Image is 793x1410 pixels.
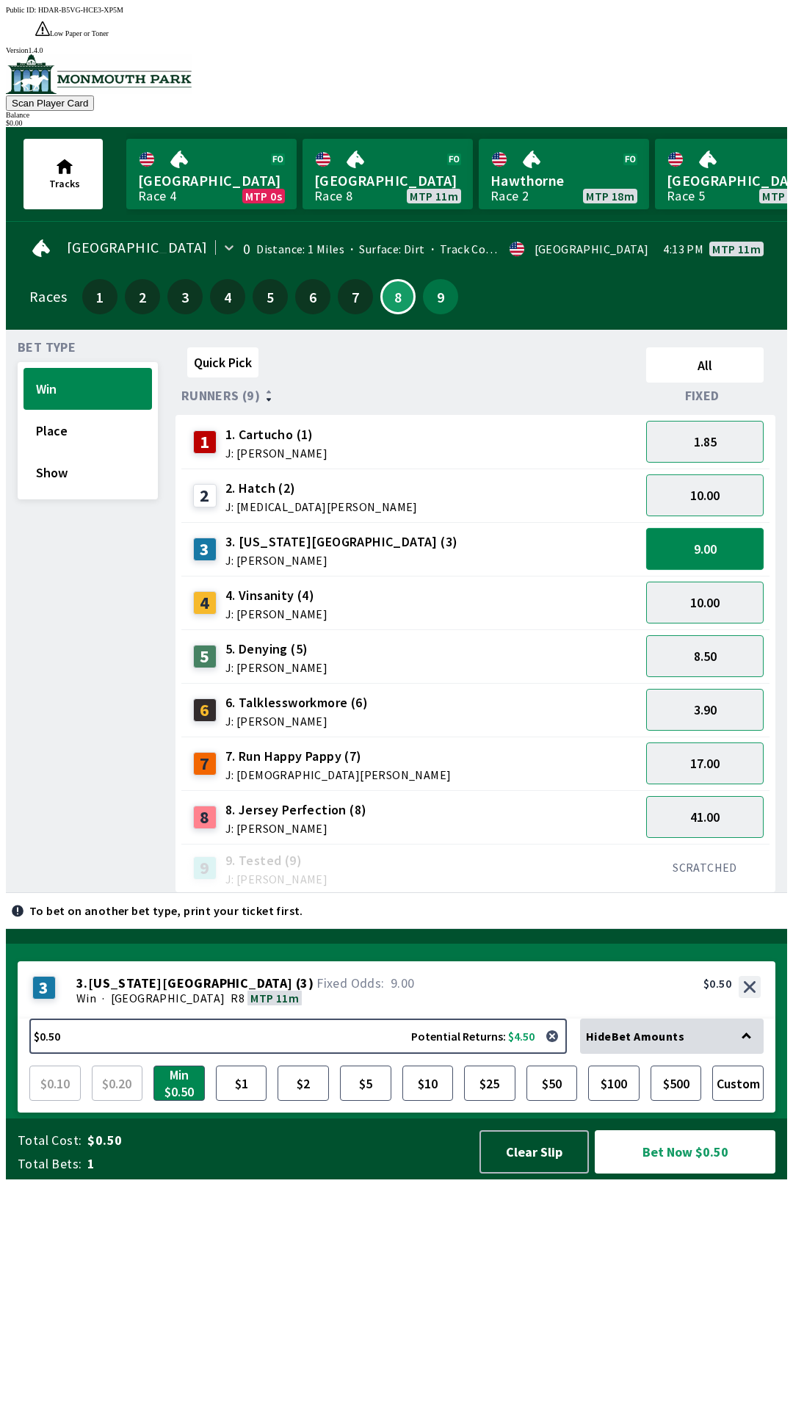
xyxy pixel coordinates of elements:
[646,528,764,570] button: 9.00
[535,243,649,255] div: [GEOGRAPHIC_DATA]
[193,591,217,615] div: 4
[646,860,764,875] div: SCRATCHED
[588,1066,640,1101] button: $100
[210,279,245,314] button: 4
[225,532,458,552] span: 3. [US_STATE][GEOGRAPHIC_DATA] (3)
[49,177,80,190] span: Tracks
[493,1143,576,1160] span: Clear Slip
[86,292,114,302] span: 1
[36,422,140,439] span: Place
[225,608,327,620] span: J: [PERSON_NAME]
[225,425,327,444] span: 1. Cartucho (1)
[640,388,770,403] div: Fixed
[6,6,787,14] div: Public ID:
[479,1130,589,1174] button: Clear Slip
[690,755,720,772] span: 17.00
[694,648,717,665] span: 8.50
[111,991,225,1005] span: [GEOGRAPHIC_DATA]
[167,279,203,314] button: 3
[157,1069,201,1097] span: Min $0.50
[193,430,217,454] div: 1
[216,1066,267,1101] button: $1
[220,1069,264,1097] span: $1
[29,905,303,916] p: To bet on another bet type, print your ticket first.
[716,1069,760,1097] span: Custom
[50,29,109,37] span: Low Paper or Toner
[646,474,764,516] button: 10.00
[194,354,252,371] span: Quick Pick
[703,976,731,991] div: $0.50
[278,1066,329,1101] button: $2
[87,1132,466,1149] span: $0.50
[29,1019,567,1054] button: $0.50Potential Returns: $4.50
[125,279,160,314] button: 2
[225,447,327,459] span: J: [PERSON_NAME]
[225,662,327,673] span: J: [PERSON_NAME]
[468,1069,512,1097] span: $25
[303,139,473,209] a: [GEOGRAPHIC_DATA]Race 8MTP 11m
[214,292,242,302] span: 4
[651,1066,702,1101] button: $500
[526,1066,578,1101] button: $50
[646,796,764,838] button: 41.00
[646,347,764,383] button: All
[29,291,67,303] div: Races
[694,433,717,450] span: 1.85
[126,139,297,209] a: [GEOGRAPHIC_DATA]Race 4MTP 0s
[225,693,368,712] span: 6. Talklessworkmore (6)
[490,171,637,190] span: Hawthorne
[406,1069,450,1097] span: $10
[193,698,217,722] div: 6
[256,242,344,256] span: Distance: 1 Miles
[6,95,94,111] button: Scan Player Card
[690,809,720,825] span: 41.00
[87,1155,466,1173] span: 1
[171,292,199,302] span: 3
[256,292,284,302] span: 5
[646,689,764,731] button: 3.90
[690,487,720,504] span: 10.00
[690,594,720,611] span: 10.00
[193,752,217,775] div: 7
[344,242,425,256] span: Surface: Dirt
[243,243,250,255] div: 0
[380,279,416,314] button: 8
[344,1069,388,1097] span: $5
[712,243,761,255] span: MTP 11m
[138,190,176,202] div: Race 4
[479,139,649,209] a: HawthorneRace 2MTP 18m
[607,1143,763,1161] span: Bet Now $0.50
[410,190,458,202] span: MTP 11m
[646,742,764,784] button: 17.00
[646,635,764,677] button: 8.50
[67,242,208,253] span: [GEOGRAPHIC_DATA]
[385,293,410,300] span: 8
[225,586,327,605] span: 4. Vinsanity (4)
[128,292,156,302] span: 2
[36,380,140,397] span: Win
[225,715,368,727] span: J: [PERSON_NAME]
[464,1066,515,1101] button: $25
[32,976,56,999] div: 3
[23,139,103,209] button: Tracks
[225,479,418,498] span: 2. Hatch (2)
[712,1066,764,1101] button: Custom
[193,645,217,668] div: 5
[18,1155,82,1173] span: Total Bets:
[193,856,217,880] div: 9
[694,701,717,718] span: 3.90
[685,390,720,402] span: Fixed
[314,171,461,190] span: [GEOGRAPHIC_DATA]
[427,292,455,302] span: 9
[193,538,217,561] div: 3
[88,976,293,991] span: [US_STATE][GEOGRAPHIC_DATA]
[193,484,217,507] div: 2
[225,873,327,885] span: J: [PERSON_NAME]
[595,1130,775,1174] button: Bet Now $0.50
[299,292,327,302] span: 6
[225,747,452,766] span: 7. Run Happy Pappy (7)
[181,390,260,402] span: Runners (9)
[82,279,117,314] button: 1
[225,554,458,566] span: J: [PERSON_NAME]
[314,190,352,202] div: Race 8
